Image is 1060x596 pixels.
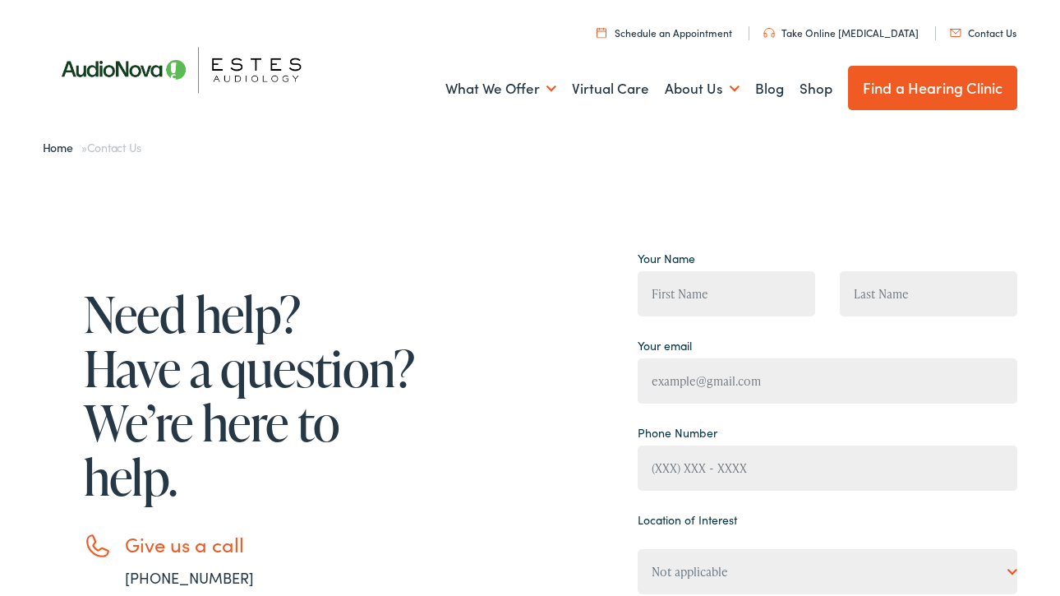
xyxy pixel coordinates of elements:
a: Schedule an Appointment [597,25,732,39]
a: Blog [755,58,784,119]
a: What We Offer [445,58,556,119]
span: Contact Us [87,139,141,155]
a: Contact Us [950,25,1016,39]
a: Virtual Care [572,58,649,119]
h1: Need help? Have a question? We’re here to help. [84,287,421,504]
input: First Name [638,271,815,316]
img: utility icon [763,28,775,38]
a: Home [43,139,81,155]
img: utility icon [950,29,961,37]
a: Find a Hearing Clinic [848,66,1018,110]
label: Phone Number [638,424,717,441]
img: utility icon [597,27,606,38]
input: Last Name [840,271,1017,316]
h3: Give us a call [125,533,421,557]
a: Shop [800,58,832,119]
a: [PHONE_NUMBER] [125,567,254,588]
a: Take Online [MEDICAL_DATA] [763,25,919,39]
label: Your email [638,337,692,354]
label: Your Name [638,250,695,267]
span: » [43,139,141,155]
a: About Us [665,58,740,119]
input: (XXX) XXX - XXXX [638,446,1018,491]
label: Location of Interest [638,511,737,529]
input: example@gmail.com [638,358,1018,404]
